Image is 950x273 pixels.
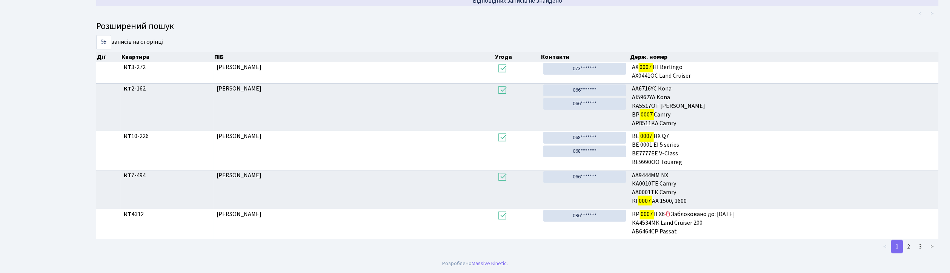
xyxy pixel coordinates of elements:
b: КТ4 [124,210,135,218]
span: AA6716YC Kona AI5962YA Kona КА5517ОТ [PERSON_NAME] BP Camry AP8511KA Camry [632,84,936,127]
span: 10-226 [124,132,211,141]
th: Держ. номер [629,52,939,62]
mark: 0007 [640,109,654,120]
mark: 0007 [639,62,653,72]
span: [PERSON_NAME] [217,84,261,93]
b: КТ [124,63,131,71]
a: Massive Kinetic [472,259,507,267]
b: КТ [124,84,131,93]
mark: 0007 [640,209,654,219]
select: записів на сторінці [96,35,111,49]
th: Дії [96,52,121,62]
h4: Розширений пошук [96,21,939,32]
label: записів на сторінці [96,35,163,49]
b: КТ [124,171,131,179]
mark: 0007 [638,196,652,206]
th: ПІБ [214,52,495,62]
span: [PERSON_NAME] [217,132,261,140]
a: 2 [903,240,915,253]
span: [PERSON_NAME] [217,63,261,71]
span: 312 [124,210,211,219]
span: ВЕ НХ Q7 ВЕ 0001 ЕІ 5 series BE7777EE V-Class BE9990OO Touareg [632,132,936,166]
th: Квартира [121,52,214,62]
a: 1 [891,240,903,253]
a: > [926,240,939,253]
span: [PERSON_NAME] [217,171,261,179]
span: КР ІІ X6 Заблоковано до: [DATE] КА4534МК Land Cruiser 200 АВ6464СР Passat [632,210,936,236]
span: 3-272 [124,63,211,72]
span: АА9444ММ NX КА0010ТЕ Camry АА0001ТК Camry КІ АА 1500, 1600 [632,171,936,206]
a: 3 [915,240,927,253]
th: Угода [494,52,540,62]
span: 2-162 [124,84,211,93]
th: Контакти [540,52,629,62]
mark: 0007 [639,131,654,141]
b: КТ [124,132,131,140]
div: Розроблено . [442,259,508,268]
span: АХ НІ Berlingo AX0441OC Land Cruiser [632,63,936,80]
span: [PERSON_NAME] [217,210,261,218]
span: 7-494 [124,171,211,180]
